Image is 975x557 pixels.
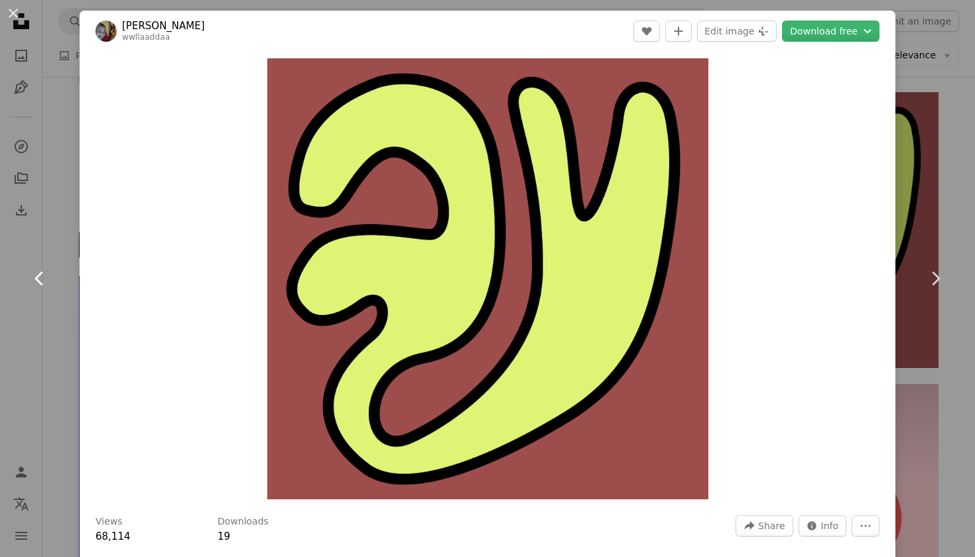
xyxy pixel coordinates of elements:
[782,21,879,42] button: Choose download format
[218,530,230,542] span: 19
[736,515,793,536] button: Share this image
[267,58,708,499] img: Abstract art composed of two yellow shapes.
[122,32,170,42] a: wwllaaddaa
[697,21,777,42] button: Edit image
[122,19,205,32] a: [PERSON_NAME]
[799,515,847,536] button: Stats about this image
[758,516,785,536] span: Share
[218,515,269,528] h3: Downloads
[852,515,879,536] button: More Actions
[665,21,692,42] button: Add to Collection
[267,58,708,499] button: Zoom in on this image
[821,516,839,536] span: Info
[96,21,117,42] img: Go to Vladimir Nikolic's profile
[633,21,660,42] button: Like
[96,530,131,542] span: 68,114
[96,515,123,528] h3: Views
[895,215,975,342] a: Next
